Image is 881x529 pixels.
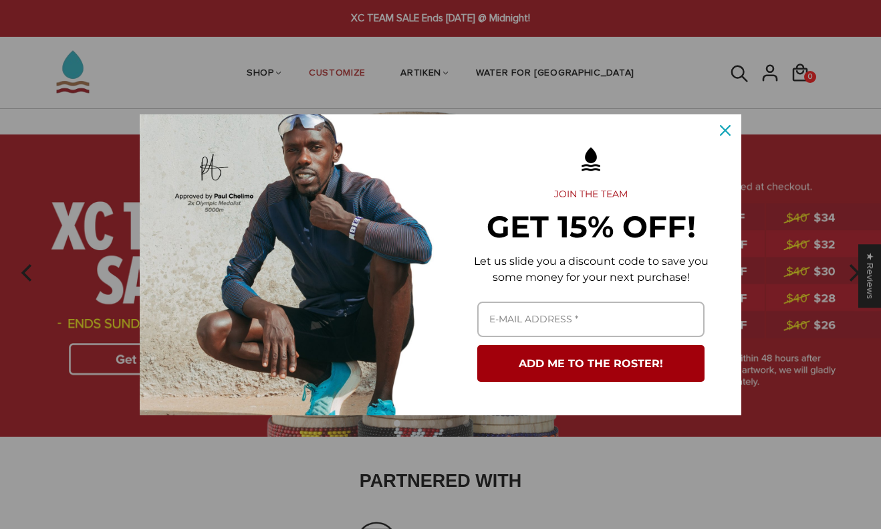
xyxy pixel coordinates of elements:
[709,114,741,146] button: Close
[487,208,696,245] strong: GET 15% OFF!
[462,253,720,286] p: Let us slide you a discount code to save you some money for your next purchase!
[477,345,705,382] button: ADD ME TO THE ROSTER!
[462,189,720,201] h2: JOIN THE TEAM
[477,302,705,337] input: Email field
[720,125,731,136] svg: close icon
